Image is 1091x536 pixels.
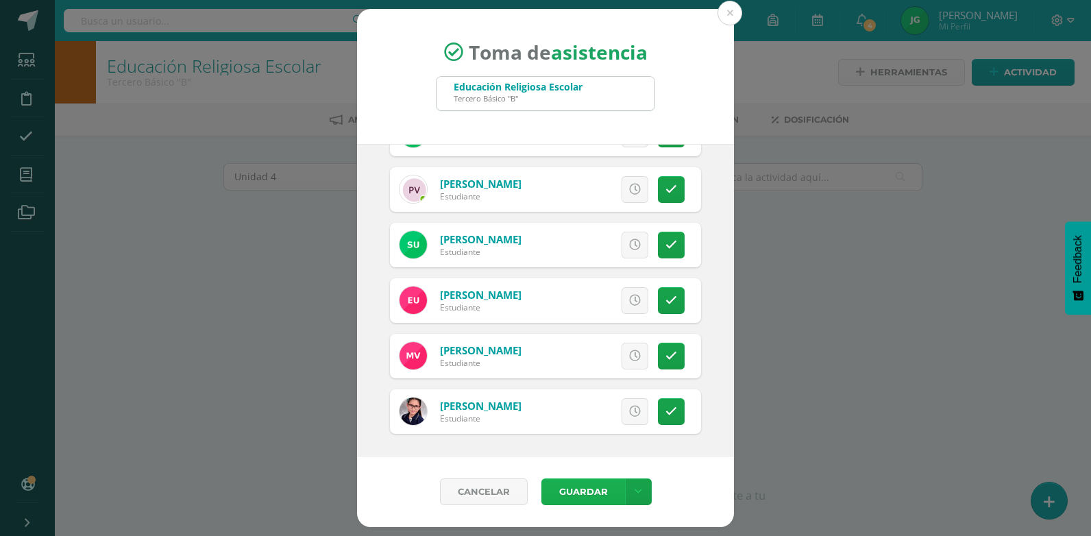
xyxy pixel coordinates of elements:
div: Educación Religiosa Escolar [454,80,583,93]
a: [PERSON_NAME] [440,288,522,302]
img: 5ac4875d73f27cd80cbcb30bb164bbee.png [400,287,427,314]
div: Tercero Básico "B" [454,93,583,103]
div: Estudiante [440,413,522,424]
button: Close (Esc) [718,1,742,25]
button: Guardar [541,478,625,505]
img: 31e0d5810da2f809912d166a4cbfeb17.png [400,342,427,369]
input: Busca un grado o sección aquí... [437,77,654,110]
button: Feedback - Mostrar encuesta [1065,221,1091,315]
div: Estudiante [440,191,522,202]
a: [PERSON_NAME] [440,343,522,357]
a: Cancelar [440,478,528,505]
img: 301f969261f173aa9b238d999fa7b455.png [400,175,427,203]
a: [PERSON_NAME] [440,177,522,191]
a: [PERSON_NAME] [440,399,522,413]
div: Estudiante [440,357,522,369]
a: [PERSON_NAME] [440,232,522,246]
span: Toma de [469,39,648,65]
img: 568fd95f49ca94e55a042ea47dcd43fa.png [400,231,427,258]
span: Feedback [1072,235,1084,283]
img: 2894c4992970158b992f8ccc595e05bb.png [400,398,427,425]
div: Estudiante [440,302,522,313]
strong: asistencia [551,39,648,65]
div: Estudiante [440,246,522,258]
